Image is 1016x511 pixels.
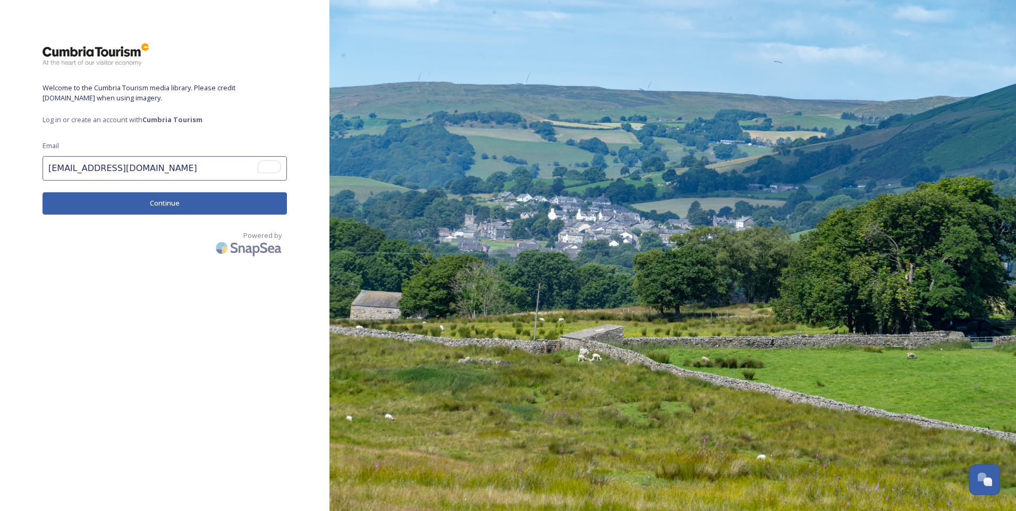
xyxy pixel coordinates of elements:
span: Welcome to the Cumbria Tourism media library. Please credit [DOMAIN_NAME] when using imagery. [43,83,287,103]
span: Log in or create an account with [43,115,287,125]
span: Email [43,141,59,151]
strong: Cumbria Tourism [142,115,202,124]
button: Continue [43,192,287,214]
input: To enrich screen reader interactions, please activate Accessibility in Grammarly extension settings [43,156,287,181]
span: Powered by [243,231,282,241]
img: ct_logo.png [43,42,149,67]
button: Open Chat [969,464,1000,495]
img: SnapSea Logo [213,235,287,260]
